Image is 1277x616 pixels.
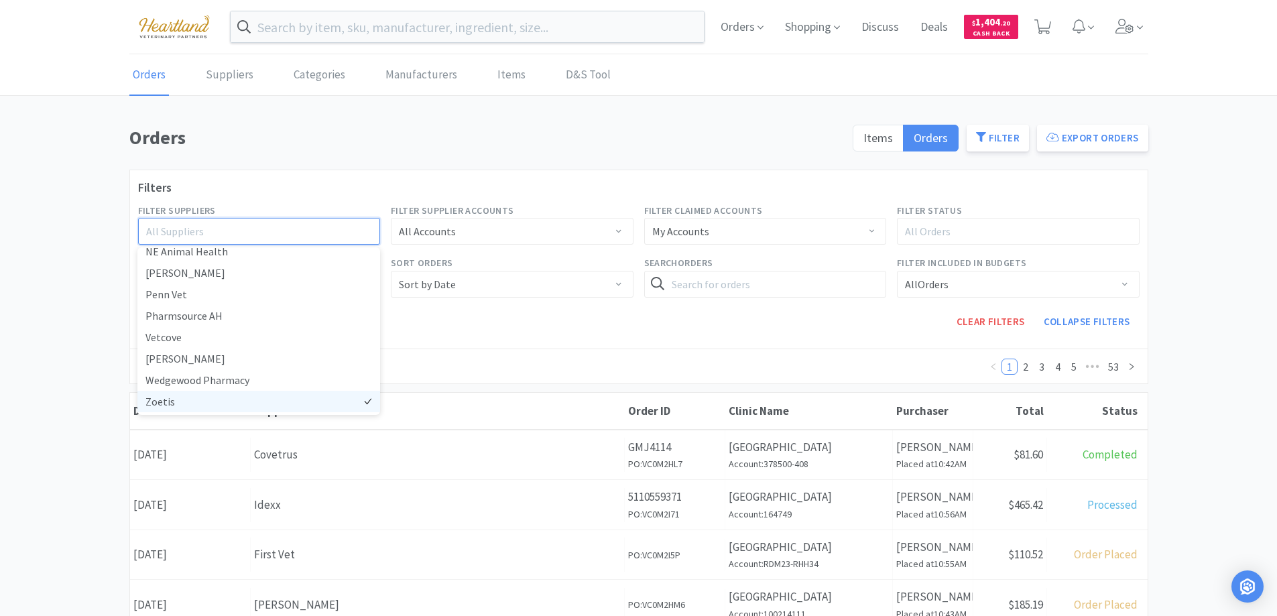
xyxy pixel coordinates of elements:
[1034,308,1140,335] button: Collapse Filters
[1050,404,1138,418] div: Status
[896,588,969,606] p: [PERSON_NAME]
[254,596,621,614] div: [PERSON_NAME]
[137,241,380,262] li: NE Animal Health
[129,123,845,153] h1: Orders
[146,225,361,238] div: All Suppliers
[729,538,889,556] p: [GEOGRAPHIC_DATA]
[254,496,621,514] div: Idexx
[130,538,251,572] div: [DATE]
[1074,547,1138,562] span: Order Placed
[399,219,456,244] div: All Accounts
[905,271,949,297] div: All Orders
[399,271,456,297] div: Sort by Date
[129,55,169,96] a: Orders
[364,269,372,277] i: icon: check
[364,397,372,406] i: icon: check
[897,255,1026,270] label: Filter Included in Budgets
[652,219,709,244] div: My Accounts
[914,130,948,145] span: Orders
[1087,497,1138,512] span: Processed
[254,404,621,418] div: Supplier
[729,404,890,418] div: Clinic Name
[290,55,349,96] a: Categories
[628,488,721,506] p: 5110559371
[137,305,380,326] li: Pharmsource AH
[896,488,969,506] p: [PERSON_NAME]
[628,507,721,521] h6: PO: VC0M2I71
[1000,19,1010,27] span: . 20
[905,225,1119,238] div: All Orders
[967,125,1029,151] button: Filter
[254,446,621,464] div: Covetrus
[896,538,969,556] p: [PERSON_NAME]
[897,203,962,218] label: Filter Status
[729,438,889,456] p: [GEOGRAPHIC_DATA]
[382,55,461,96] a: Manufacturers
[964,9,1018,45] a: $1,404.20Cash Back
[364,333,372,341] i: icon: check
[972,19,975,27] span: $
[1008,497,1043,512] span: $465.42
[364,355,372,363] i: icon: check
[129,8,219,45] img: cad7bdf275c640399d9c6e0c56f98fd2_10.png
[972,30,1010,39] span: Cash Back
[896,404,970,418] div: Purchaser
[896,438,969,456] p: [PERSON_NAME]
[896,456,969,471] h6: Placed at 10:42AM
[130,438,251,472] div: [DATE]
[1231,570,1264,603] div: Open Intercom Messenger
[628,597,721,612] h6: PO: VC0M2HM6
[137,391,380,412] li: Zoetis
[1008,547,1043,562] span: $110.52
[644,203,763,218] label: Filter Claimed Accounts
[856,21,904,34] a: Discuss
[1103,359,1123,375] li: 53
[1018,359,1033,374] a: 2
[1050,359,1066,375] li: 4
[1034,359,1049,374] a: 3
[729,556,889,571] h6: Account: RDM23-RHH34
[628,404,722,418] div: Order ID
[364,290,372,298] i: icon: check
[1034,359,1050,375] li: 3
[137,348,380,369] li: [PERSON_NAME]
[1123,359,1140,375] li: Next Page
[133,404,247,418] div: Date
[1104,359,1123,374] a: 53
[1008,597,1043,612] span: $185.19
[863,130,893,145] span: Items
[1082,359,1103,375] span: •••
[985,359,1001,375] li: Previous Page
[972,15,1010,28] span: 1,404
[364,247,372,255] i: icon: check
[391,255,452,270] label: Sort Orders
[1037,125,1148,151] button: Export Orders
[915,21,953,34] a: Deals
[644,271,887,298] input: Search for orders
[644,255,713,270] label: Search Orders
[1066,359,1082,375] li: 5
[364,312,372,320] i: icon: check
[947,308,1034,335] button: Clear Filters
[896,556,969,571] h6: Placed at 10:55AM
[137,262,380,284] li: [PERSON_NAME]
[138,203,216,218] label: Filter Suppliers
[729,456,889,471] h6: Account: 378500-408
[137,284,380,305] li: Penn Vet
[1074,597,1138,612] span: Order Placed
[138,178,1140,198] h3: Filters
[562,55,614,96] a: D&S Tool
[254,546,621,564] div: First Vet
[1002,359,1017,374] a: 1
[202,55,257,96] a: Suppliers
[977,404,1044,418] div: Total
[1050,359,1065,374] a: 4
[1001,359,1018,375] li: 1
[137,369,380,391] li: Wedgewood Pharmacy
[1067,359,1081,374] a: 5
[1018,359,1034,375] li: 2
[989,363,997,371] i: icon: left
[1014,447,1043,462] span: $81.60
[1083,447,1138,462] span: Completed
[628,548,721,562] h6: PO: VC0M2I5P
